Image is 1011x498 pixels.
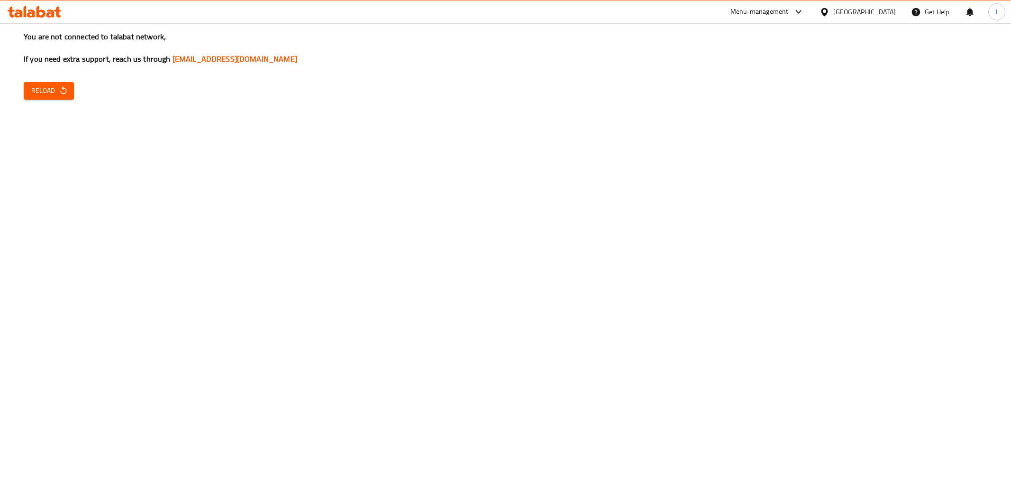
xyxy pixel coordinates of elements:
[24,82,74,100] button: Reload
[31,85,66,97] span: Reload
[996,7,997,17] span: I
[24,31,987,65] h3: You are not connected to talabat network, If you need extra support, reach us through
[833,7,896,17] div: [GEOGRAPHIC_DATA]
[173,52,297,66] a: [EMAIL_ADDRESS][DOMAIN_NAME]
[730,6,789,18] div: Menu-management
